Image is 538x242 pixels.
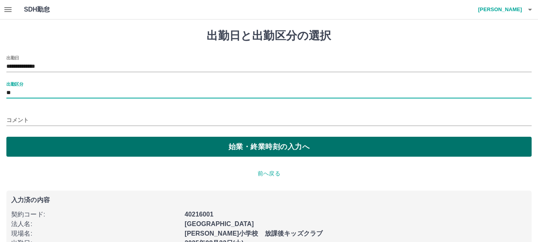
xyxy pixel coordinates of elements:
[6,81,23,87] label: 出勤区分
[185,230,323,237] b: [PERSON_NAME]小学校 放課後キッズクラブ
[185,220,254,227] b: [GEOGRAPHIC_DATA]
[11,219,180,229] p: 法人名 :
[11,229,180,238] p: 現場名 :
[185,211,213,218] b: 40216001
[6,29,532,43] h1: 出勤日と出勤区分の選択
[11,210,180,219] p: 契約コード :
[11,197,527,203] p: 入力済の内容
[6,169,532,178] p: 前へ戻る
[6,137,532,157] button: 始業・終業時刻の入力へ
[6,55,19,61] label: 出勤日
